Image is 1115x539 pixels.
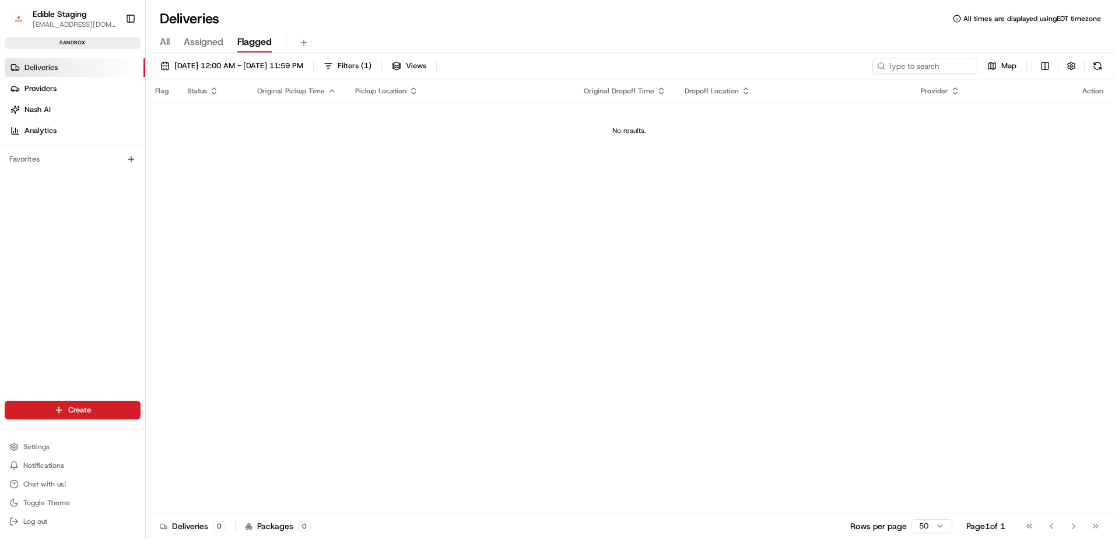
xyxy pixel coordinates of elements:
span: Original Pickup Time [257,86,325,96]
div: We're available if you need us! [40,123,148,132]
span: Providers [24,83,57,94]
img: Edible Staging [9,9,28,28]
span: Log out [23,517,47,526]
h1: Deliveries [160,9,219,28]
div: 💻 [99,170,108,180]
button: Create [5,401,141,419]
span: Notifications [23,461,64,470]
span: Flag [155,86,169,96]
div: 📗 [12,170,21,180]
span: Nash AI [24,104,51,115]
span: Status [187,86,207,96]
span: Dropoff Location [685,86,739,96]
span: All times are displayed using EDT timezone [963,14,1101,23]
div: 0 [213,521,226,531]
button: Map [982,58,1022,74]
span: Deliveries [24,62,58,73]
span: Map [1001,61,1016,71]
button: Notifications [5,457,141,474]
a: Analytics [5,121,145,140]
span: Chat with us! [23,480,66,489]
input: Type to search [872,58,977,74]
span: API Documentation [110,169,187,181]
a: Powered byPylon [82,197,141,206]
a: Nash AI [5,100,145,119]
div: Action [1082,86,1103,96]
div: 0 [298,521,311,531]
div: Page 1 of 1 [966,520,1005,532]
span: Settings [23,442,50,452]
span: Original Dropoff Time [584,86,654,96]
button: Filters(1) [318,58,377,74]
span: Analytics [24,125,57,136]
a: 💻API Documentation [94,164,192,185]
div: Packages [245,520,311,532]
div: No results. [150,126,1108,135]
span: Pylon [116,198,141,206]
p: Rows per page [850,520,907,532]
button: Chat with us! [5,476,141,492]
span: Flagged [237,35,272,49]
div: Favorites [5,150,141,169]
span: Create [68,405,91,415]
p: Welcome 👋 [12,47,212,65]
button: Edible StagingEdible Staging[EMAIL_ADDRESS][DOMAIN_NAME] [5,5,121,33]
span: Assigned [184,35,223,49]
span: ( 1 ) [361,61,371,71]
a: Deliveries [5,58,145,77]
span: Filters [338,61,371,71]
span: Toggle Theme [23,498,70,508]
button: Refresh [1089,58,1106,74]
button: Views [387,58,432,74]
div: Deliveries [160,520,226,532]
input: Clear [30,75,192,87]
img: 1736555255976-a54dd68f-1ca7-489b-9aae-adbdc363a1c4 [12,111,33,132]
span: Pickup Location [355,86,406,96]
img: Nash [12,12,35,35]
span: All [160,35,170,49]
span: Knowledge Base [23,169,89,181]
span: [DATE] 12:00 AM - [DATE] 11:59 PM [174,61,303,71]
button: Edible Staging [33,8,87,20]
button: Settings [5,439,141,455]
div: sandbox [5,37,141,49]
button: Toggle Theme [5,495,141,511]
button: [DATE] 12:00 AM - [DATE] 11:59 PM [155,58,308,74]
span: Views [406,61,426,71]
span: Provider [921,86,948,96]
button: Log out [5,513,141,530]
a: Providers [5,79,145,98]
div: Start new chat [40,111,191,123]
button: Start new chat [198,115,212,129]
a: 📗Knowledge Base [7,164,94,185]
button: [EMAIL_ADDRESS][DOMAIN_NAME] [33,20,116,29]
